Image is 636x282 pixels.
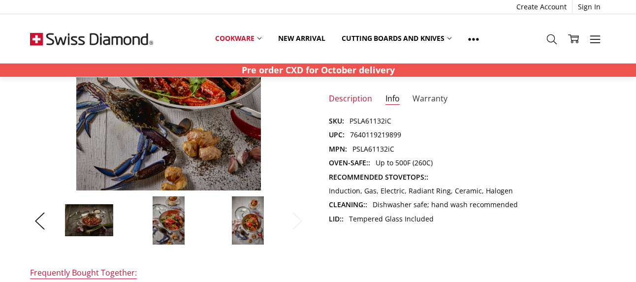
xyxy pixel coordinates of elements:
[329,116,344,126] dt: SKU:
[329,94,372,105] a: Description
[329,186,513,196] dd: Induction, Gas, Electric, Radiant Ring, Ceramic, Halogen
[242,64,395,76] strong: Pre order CXD for October delivery
[30,206,50,236] button: Previous
[30,14,153,63] img: Free Shipping On Every Order
[207,28,270,49] a: Cookware
[329,172,428,183] dt: Recommended Stovetops::
[64,204,114,237] img: Premium Steel Induction DLX 32cm Wok with Lid
[329,214,344,224] dt: Lid::
[329,157,370,168] dt: Oven-safe::
[413,94,447,105] a: Warranty
[152,196,186,245] img: Premium Steel Induction DLX 32cm Wok with Lid
[329,199,367,210] dt: Cleaning::
[376,157,433,168] dd: Up to 500F (260C)
[329,129,345,140] dt: UPC:
[270,28,333,49] a: New arrival
[373,199,518,210] dd: Dishwasher safe; hand wash recommended
[350,116,391,126] dd: PSLA61132iC
[349,214,434,224] dd: Tempered Glass Included
[231,196,265,245] img: Premium Steel Induction DLX 32cm Wok with Lid
[352,144,394,155] dd: PSLA61132iC
[329,144,347,155] dt: MPN:
[333,28,460,49] a: Cutting boards and knives
[30,268,137,279] div: Frequently Bought Together:
[350,129,401,140] dd: 7640119219899
[287,206,307,236] button: Next
[385,94,400,105] a: Info
[460,28,487,50] a: Show All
